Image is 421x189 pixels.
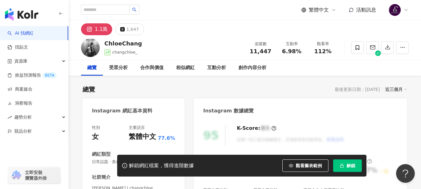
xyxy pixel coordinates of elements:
a: chrome extension立即安裝 瀏覽器外掛 [8,167,60,184]
span: 11,447 [250,48,271,54]
a: 找貼文 [7,44,28,50]
a: 商案媒合 [7,86,32,92]
div: 總覽 [83,85,95,94]
img: logo [5,8,38,21]
button: 1.1萬 [81,23,112,35]
div: K-Score : [237,125,276,132]
span: 趨勢分析 [14,110,32,124]
span: 繁體中文 [309,7,329,13]
span: 6.98% [282,48,301,54]
span: 競品分析 [14,124,32,138]
div: 繁體中文 [129,132,156,142]
span: changchloe_ [112,50,137,54]
div: 最後更新日期：[DATE] [335,87,380,92]
button: 1,647 [115,23,144,35]
div: 互動分析 [207,64,226,72]
div: Instagram 網紅基本資料 [92,107,152,114]
span: 77.6% [158,135,175,142]
div: 性別 [92,125,100,130]
div: 主要語言 [129,125,145,130]
img: chrome extension [10,170,22,180]
img: 0b573ae54792528024f807b86c0e1839_tn.jpg [389,4,401,16]
div: 1.1萬 [95,25,108,34]
div: 女 [92,132,99,142]
a: 效益預測報告BETA [7,72,57,78]
div: Instagram 數據總覽 [203,107,254,114]
span: 資源庫 [14,54,27,68]
span: 112% [314,48,332,54]
span: 解鎖 [347,163,355,168]
div: 觀看率 [311,41,335,47]
span: 立即安裝 瀏覽器外掛 [25,170,47,181]
div: 1,647 [126,25,139,34]
div: 網紅類型 [92,151,111,158]
div: 相似網紅 [176,64,195,72]
span: 觀看圖表範例 [296,163,322,168]
button: 觀看圖表範例 [282,159,328,172]
div: 追蹤數 [249,41,272,47]
button: 解鎖 [333,159,362,172]
div: 創作內容分析 [238,64,266,72]
a: searchAI 找網紅 [7,30,34,36]
div: 合作與價值 [140,64,164,72]
div: 解鎖網紅檔案，獲得進階數據 [129,163,194,169]
div: 社群簡介 [92,174,111,181]
img: KOL Avatar [81,38,100,57]
span: rise [7,115,12,120]
div: ChloeChang [104,40,142,47]
div: 總覽 [87,64,97,72]
div: 互動率 [280,41,304,47]
span: search [132,7,136,12]
div: 受眾分析 [109,64,128,72]
a: 洞察報告 [7,100,32,106]
div: 近三個月 [385,85,407,93]
span: 活動訊息 [356,7,376,13]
